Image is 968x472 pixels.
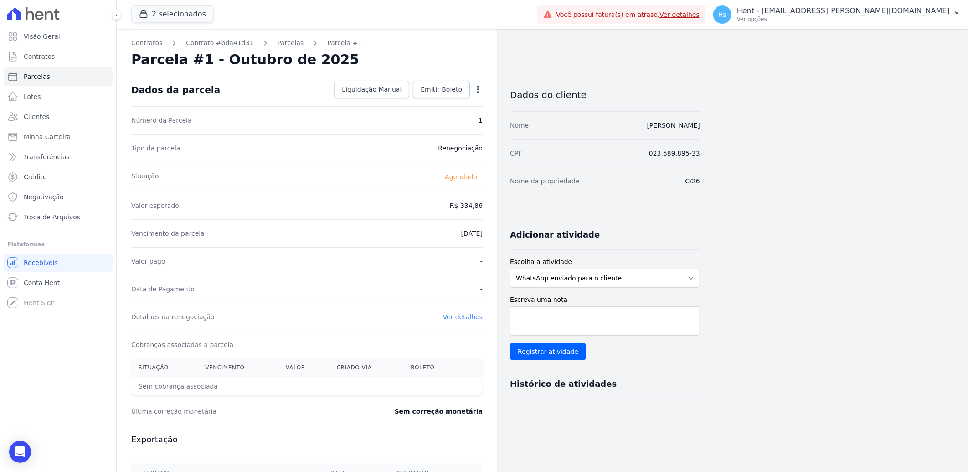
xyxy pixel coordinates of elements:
dt: Tipo da parcela [131,144,180,153]
span: Troca de Arquivos [24,213,80,222]
label: Escreva uma nota [510,295,700,305]
span: Clientes [24,112,49,121]
dt: Valor pago [131,257,165,266]
a: Lotes [4,88,113,106]
dt: CPF [510,149,522,158]
button: Hs Hent - [EMAIL_ADDRESS][PERSON_NAME][DOMAIN_NAME] Ver opções [706,2,968,27]
a: Parcela #1 [327,38,362,48]
dd: Renegociação [438,144,483,153]
a: Crédito [4,168,113,186]
dd: - [480,257,483,266]
a: Visão Geral [4,27,113,46]
a: Troca de Arquivos [4,208,113,226]
nav: Breadcrumb [131,38,483,48]
span: Lotes [24,92,41,101]
th: Vencimento [198,358,278,377]
dd: 023.589.895-33 [649,149,700,158]
h3: Adicionar atividade [510,229,600,240]
h3: Exportação [131,434,483,445]
a: Clientes [4,108,113,126]
a: Ver detalhes [660,11,700,18]
span: Você possui fatura(s) em atraso. [556,10,700,20]
dd: R$ 334,86 [450,201,483,210]
a: Minha Carteira [4,128,113,146]
dt: Cobranças associadas à parcela [131,340,233,349]
a: Liquidação Manual [334,81,409,98]
span: Agendado [439,171,483,182]
dd: [DATE] [461,229,483,238]
a: Recebíveis [4,254,113,272]
dt: Nome da propriedade [510,176,580,186]
a: Contratos [4,47,113,66]
a: Contratos [131,38,162,48]
dd: - [480,285,483,294]
a: Parcelas [4,67,113,86]
div: Dados da parcela [131,84,220,95]
a: [PERSON_NAME] [647,122,700,129]
span: Contratos [24,52,55,61]
h3: Histórico de atividades [510,379,617,389]
dt: Valor esperado [131,201,179,210]
th: Criado via [330,358,404,377]
dt: Vencimento da parcela [131,229,205,238]
th: Situação [131,358,198,377]
span: Hs [718,11,726,18]
span: Crédito [24,172,47,182]
th: Sem cobrança associada [131,377,404,396]
dt: Situação [131,171,159,182]
a: Transferências [4,148,113,166]
span: Conta Hent [24,278,60,287]
label: Escolha a atividade [510,257,700,267]
dt: Detalhes da renegociação [131,312,215,322]
dd: 1 [479,116,483,125]
dt: Última correção monetária [131,407,339,416]
p: Hent - [EMAIL_ADDRESS][PERSON_NAME][DOMAIN_NAME] [737,6,950,16]
dt: Data de Pagamento [131,285,195,294]
span: Minha Carteira [24,132,71,141]
dd: Sem correção monetária [395,407,483,416]
span: Transferências [24,152,70,161]
a: Parcelas [278,38,304,48]
h3: Dados do cliente [510,89,700,100]
h2: Parcela #1 - Outubro de 2025 [131,52,359,68]
a: Ver detalhes [443,313,483,321]
a: Emitir Boleto [413,81,470,98]
div: Plataformas [7,239,109,250]
input: Registrar atividade [510,343,586,360]
a: Contrato #bda41d31 [186,38,253,48]
th: Boleto [404,358,461,377]
span: Parcelas [24,72,50,81]
dt: Número da Parcela [131,116,192,125]
th: Valor [278,358,330,377]
a: Negativação [4,188,113,206]
p: Ver opções [737,16,950,23]
span: Recebíveis [24,258,58,267]
dd: C/26 [685,176,700,186]
span: Emitir Boleto [421,85,462,94]
a: Conta Hent [4,274,113,292]
span: Visão Geral [24,32,60,41]
div: Open Intercom Messenger [9,441,31,463]
button: 2 selecionados [131,5,214,23]
dt: Nome [510,121,529,130]
span: Negativação [24,192,64,202]
span: Liquidação Manual [342,85,402,94]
